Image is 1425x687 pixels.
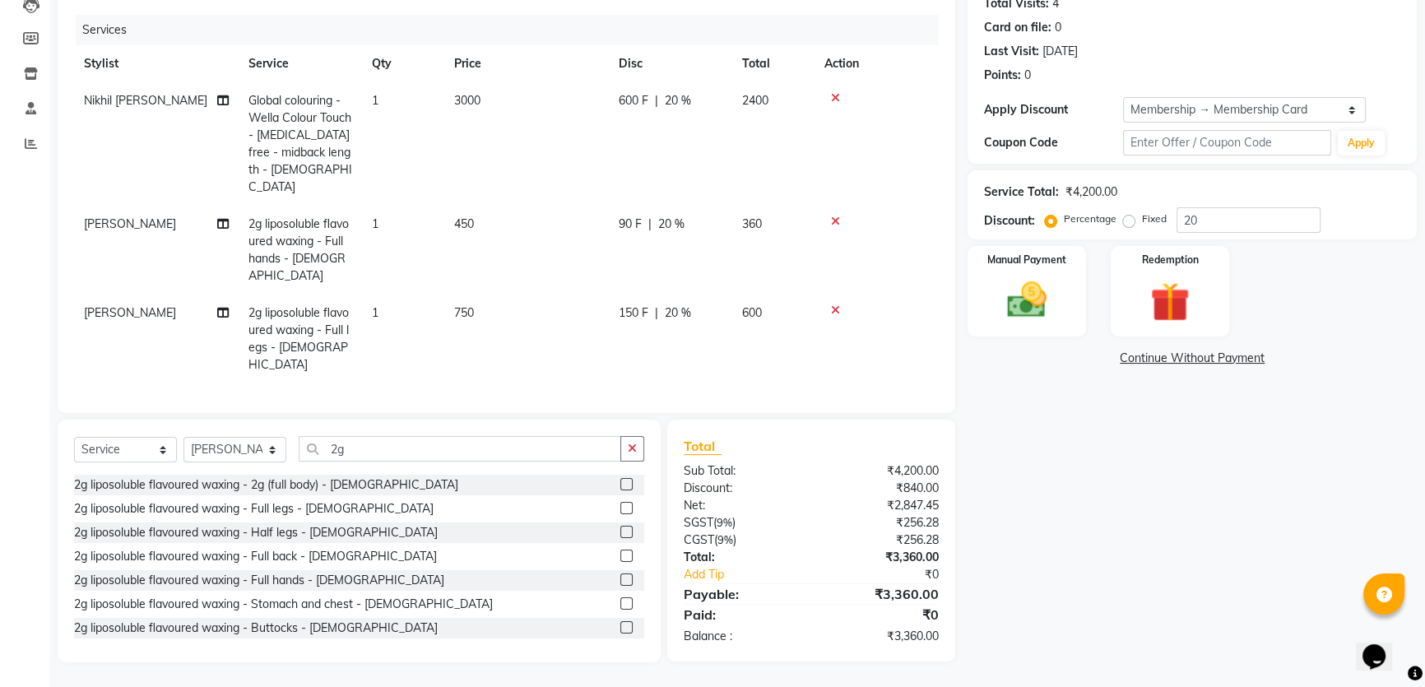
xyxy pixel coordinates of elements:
[1064,211,1116,226] label: Percentage
[609,45,732,82] th: Disc
[732,45,815,82] th: Total
[671,605,811,624] div: Paid:
[454,93,480,108] span: 3000
[665,304,691,322] span: 20 %
[742,93,768,108] span: 2400
[1024,67,1031,84] div: 0
[811,628,951,645] div: ₹3,360.00
[84,305,176,320] span: [PERSON_NAME]
[984,183,1059,201] div: Service Total:
[1142,211,1167,226] label: Fixed
[742,216,762,231] span: 360
[665,92,691,109] span: 20 %
[248,305,349,372] span: 2g liposoluble flavoured waxing - Full legs - [DEMOGRAPHIC_DATA]
[372,216,378,231] span: 1
[684,515,713,530] span: SGST
[454,216,474,231] span: 450
[655,92,658,109] span: |
[619,216,642,233] span: 90 F
[984,101,1123,118] div: Apply Discount
[811,584,951,604] div: ₹3,360.00
[84,216,176,231] span: [PERSON_NAME]
[811,462,951,480] div: ₹4,200.00
[984,67,1021,84] div: Points:
[717,516,732,529] span: 9%
[811,514,951,531] div: ₹256.28
[1055,19,1061,36] div: 0
[815,45,939,82] th: Action
[74,524,438,541] div: 2g liposoluble flavoured waxing - Half legs - [DEMOGRAPHIC_DATA]
[684,438,722,455] span: Total
[1042,43,1078,60] div: [DATE]
[984,134,1123,151] div: Coupon Code
[248,93,352,194] span: Global colouring - Wella Colour Touch - [MEDICAL_DATA] free - midback length - [DEMOGRAPHIC_DATA]
[811,549,951,566] div: ₹3,360.00
[995,277,1059,323] img: _cash.svg
[984,43,1039,60] div: Last Visit:
[372,305,378,320] span: 1
[984,19,1051,36] div: Card on file:
[648,216,652,233] span: |
[671,549,811,566] div: Total:
[74,620,438,637] div: 2g liposoluble flavoured waxing - Buttocks - [DEMOGRAPHIC_DATA]
[811,605,951,624] div: ₹0
[1138,277,1202,327] img: _gift.svg
[811,531,951,549] div: ₹256.28
[655,304,658,322] span: |
[1338,131,1385,156] button: Apply
[984,212,1035,230] div: Discount:
[658,216,685,233] span: 20 %
[811,497,951,514] div: ₹2,847.45
[671,480,811,497] div: Discount:
[1356,621,1409,671] iframe: chat widget
[74,500,434,518] div: 2g liposoluble flavoured waxing - Full legs - [DEMOGRAPHIC_DATA]
[684,532,714,547] span: CGST
[454,305,474,320] span: 750
[717,533,733,546] span: 9%
[1142,253,1199,267] label: Redemption
[671,497,811,514] div: Net:
[74,596,493,613] div: 2g liposoluble flavoured waxing - Stomach and chest - [DEMOGRAPHIC_DATA]
[671,531,811,549] div: ( )
[84,93,207,108] span: Nikhil [PERSON_NAME]
[671,628,811,645] div: Balance :
[742,305,762,320] span: 600
[248,216,349,283] span: 2g liposoluble flavoured waxing - Full hands - [DEMOGRAPHIC_DATA]
[362,45,444,82] th: Qty
[74,548,437,565] div: 2g liposoluble flavoured waxing - Full back - [DEMOGRAPHIC_DATA]
[971,350,1413,367] a: Continue Without Payment
[1065,183,1117,201] div: ₹4,200.00
[619,304,648,322] span: 150 F
[671,462,811,480] div: Sub Total:
[811,480,951,497] div: ₹840.00
[74,476,458,494] div: 2g liposoluble flavoured waxing - 2g (full body) - [DEMOGRAPHIC_DATA]
[834,566,951,583] div: ₹0
[299,436,621,462] input: Search or Scan
[76,15,951,45] div: Services
[239,45,362,82] th: Service
[671,566,835,583] a: Add Tip
[1123,130,1331,156] input: Enter Offer / Coupon Code
[74,45,239,82] th: Stylist
[74,572,444,589] div: 2g liposoluble flavoured waxing - Full hands - [DEMOGRAPHIC_DATA]
[671,584,811,604] div: Payable:
[671,514,811,531] div: ( )
[444,45,609,82] th: Price
[372,93,378,108] span: 1
[987,253,1066,267] label: Manual Payment
[619,92,648,109] span: 600 F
